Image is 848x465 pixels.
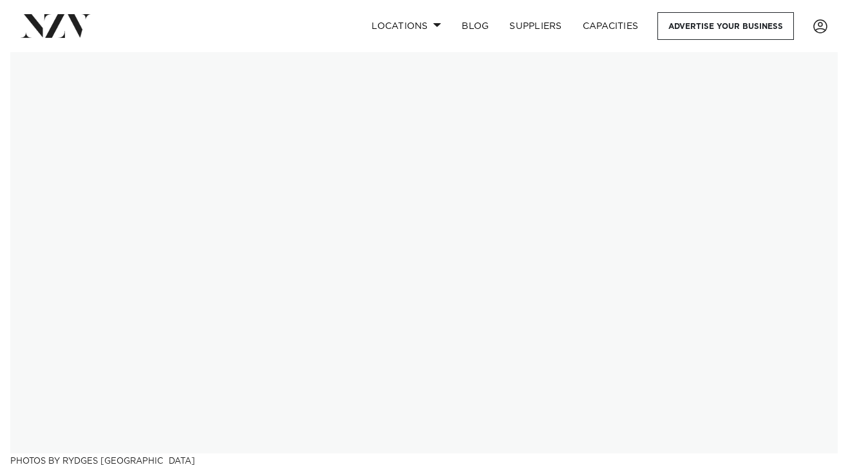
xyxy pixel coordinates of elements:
[451,12,499,40] a: BLOG
[572,12,649,40] a: Capacities
[21,14,91,37] img: nzv-logo.png
[361,12,451,40] a: Locations
[499,12,572,40] a: SUPPLIERS
[657,12,794,40] a: Advertise your business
